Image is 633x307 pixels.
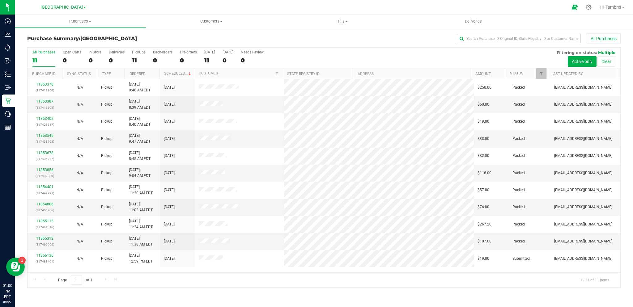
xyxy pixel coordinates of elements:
[551,72,583,76] a: Last Updated By
[18,257,26,264] iframe: Resource center unread badge
[568,1,582,13] span: Open Ecommerce Menu
[15,19,146,24] span: Purchases
[3,300,12,304] p: 08/27
[164,85,175,90] span: [DATE]
[31,156,59,162] p: (317434227)
[512,102,525,107] span: Packed
[164,238,175,244] span: [DATE]
[554,204,612,210] span: [EMAIL_ADDRESS][DOMAIN_NAME]
[512,170,525,176] span: Packed
[587,33,621,44] button: All Purchases
[6,258,25,276] iframe: Resource center
[129,167,151,179] span: [DATE] 9:04 AM EDT
[164,71,192,76] a: Scheduled
[132,50,146,54] div: PickUps
[76,171,83,175] span: Not Applicable
[129,184,153,196] span: [DATE] 11:20 AM EDT
[180,57,197,64] div: 0
[129,236,153,247] span: [DATE] 11:38 AM EDT
[146,19,277,24] span: Customers
[5,44,11,51] inline-svg: Monitoring
[153,50,172,54] div: Back-orders
[130,72,146,76] a: Ordered
[568,56,597,67] button: Active only
[101,238,113,244] span: Pickup
[3,283,12,300] p: 01:00 PM EDT
[36,82,53,86] a: 11853378
[223,50,233,54] div: [DATE]
[164,102,175,107] span: [DATE]
[597,56,615,67] button: Clear
[5,58,11,64] inline-svg: Inbound
[76,85,83,90] button: N/A
[76,205,83,209] span: Not Applicable
[63,57,81,64] div: 0
[457,34,580,43] input: Search Purchase ID, Original ID, State Registry ID or Customer Name...
[164,136,175,142] span: [DATE]
[478,85,491,90] span: $250.00
[129,253,153,264] span: [DATE] 12:59 PM EDT
[512,119,525,124] span: Packed
[475,72,491,76] a: Amount
[27,36,225,41] h3: Purchase Summary:
[31,259,59,264] p: (317483401)
[76,170,83,176] button: N/A
[557,50,597,55] span: Filtering on status:
[5,124,11,130] inline-svg: Reports
[164,187,175,193] span: [DATE]
[353,68,470,79] th: Address
[478,102,489,107] span: $50.00
[36,151,53,155] a: 11853678
[31,87,59,93] p: (317419860)
[512,85,525,90] span: Packed
[512,136,525,142] span: Packed
[585,4,593,10] div: Manage settings
[36,236,53,241] a: 11855312
[478,256,489,262] span: $19.00
[129,133,151,145] span: [DATE] 9:47 AM EDT
[478,238,491,244] span: $107.00
[512,256,530,262] span: Submitted
[15,15,146,28] a: Purchases
[109,57,125,64] div: 0
[199,71,218,75] a: Customer
[554,256,612,262] span: [EMAIL_ADDRESS][DOMAIN_NAME]
[101,102,113,107] span: Pickup
[5,71,11,77] inline-svg: Inventory
[36,168,53,172] a: 11853856
[5,18,11,24] inline-svg: Dashboard
[76,102,83,107] span: Not Applicable
[32,50,55,54] div: All Purchases
[129,150,151,162] span: [DATE] 8:45 AM EDT
[76,256,83,261] span: Not Applicable
[287,72,320,76] a: State Registry ID
[32,72,56,76] a: Purchase ID
[76,256,83,262] button: N/A
[36,253,53,258] a: 11856136
[76,221,83,227] button: N/A
[164,256,175,262] span: [DATE]
[101,153,113,159] span: Pickup
[36,99,53,103] a: 11853387
[241,50,264,54] div: Needs Review
[63,50,81,54] div: Open Carts
[241,57,264,64] div: 0
[31,224,59,230] p: (317461516)
[36,202,53,206] a: 11854806
[40,5,83,10] span: [GEOGRAPHIC_DATA]
[575,275,614,284] span: 1 - 11 of 11 items
[76,204,83,210] button: N/A
[146,15,277,28] a: Customers
[76,188,83,192] span: Not Applicable
[5,84,11,90] inline-svg: Outbound
[164,204,175,210] span: [DATE]
[76,153,83,158] span: Not Applicable
[554,238,612,244] span: [EMAIL_ADDRESS][DOMAIN_NAME]
[164,119,175,124] span: [DATE]
[512,238,525,244] span: Packed
[31,190,59,196] p: (317449991)
[101,136,113,142] span: Pickup
[101,221,113,227] span: Pickup
[536,68,546,79] a: Filter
